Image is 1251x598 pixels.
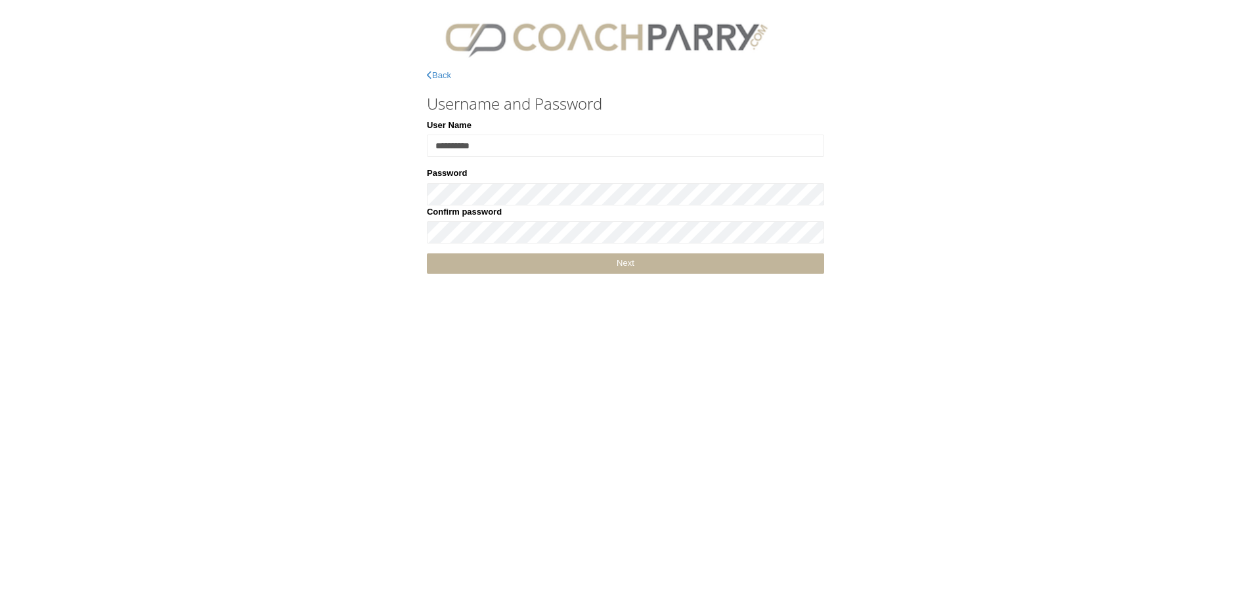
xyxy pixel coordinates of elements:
label: Confirm password [427,205,502,219]
a: Back [427,70,451,80]
label: User Name [427,119,472,132]
a: Next [427,253,824,274]
img: CPlogo.png [427,13,785,62]
label: Password [427,167,467,180]
h3: Username and Password [427,95,824,112]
